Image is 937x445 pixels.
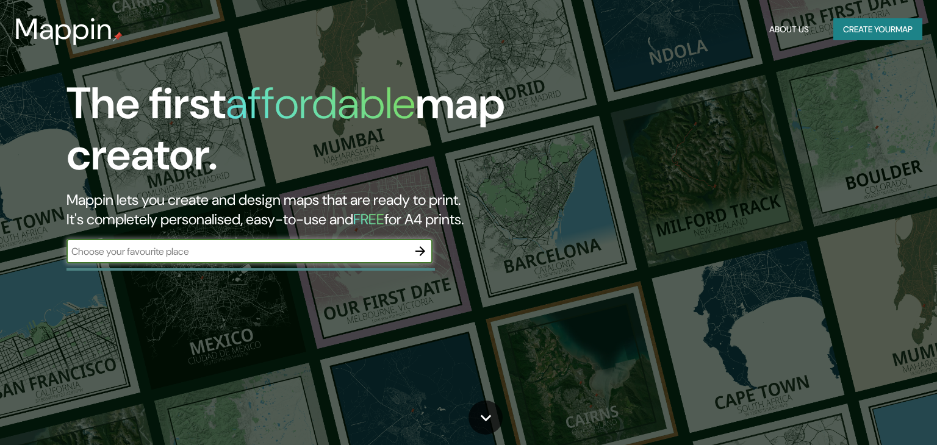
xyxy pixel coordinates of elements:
[226,75,415,132] h1: affordable
[764,18,814,41] button: About Us
[66,244,408,258] input: Choose your favourite place
[66,190,535,229] h2: Mappin lets you create and design maps that are ready to print. It's completely personalised, eas...
[353,210,384,229] h5: FREE
[66,78,535,190] h1: The first map creator.
[15,12,113,46] h3: Mappin
[113,32,123,41] img: mappin-pin
[833,18,922,41] button: Create yourmap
